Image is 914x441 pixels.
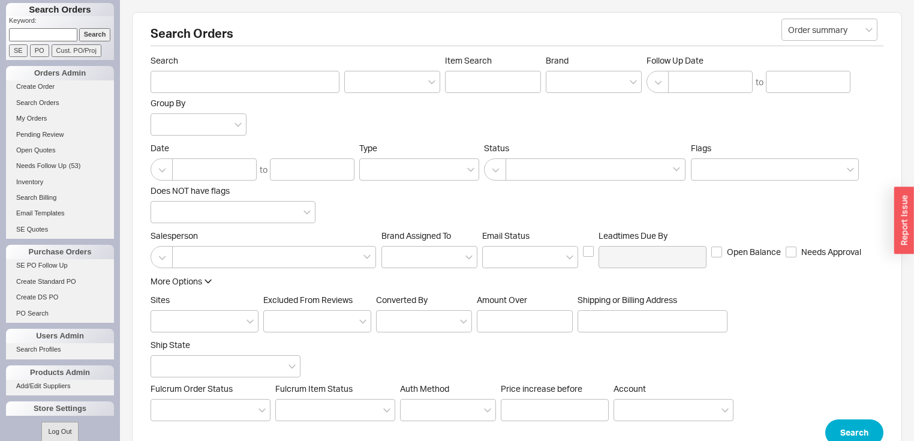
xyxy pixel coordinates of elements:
span: Salesperson [151,230,377,241]
svg: open menu [234,122,242,127]
span: Group By [151,98,185,108]
svg: open menu [721,408,729,413]
svg: open menu [465,255,473,260]
a: Create DS PO [6,291,114,304]
span: Account [614,383,646,394]
span: Needs Approval [801,246,861,258]
input: Flags [697,163,706,176]
a: Needs Follow Up(53) [6,160,114,172]
span: Needs Follow Up [16,162,67,169]
span: Brand [546,55,569,65]
input: Open Balance [711,247,722,257]
input: Select... [781,19,877,41]
a: Add/Edit Suppliers [6,380,114,392]
svg: open menu [865,28,873,32]
h2: Search Orders [151,28,883,46]
a: My Orders [6,112,114,125]
div: More Options [151,275,202,287]
input: Type [366,163,374,176]
input: Needs Approval [786,247,796,257]
input: Fulcrum Order Status [157,403,166,417]
span: Amount Over [477,295,573,305]
span: Type [359,143,377,153]
div: to [756,76,763,88]
span: Flags [691,143,711,153]
a: PO Search [6,307,114,320]
span: Follow Up Date [647,55,850,66]
div: Purchase Orders [6,245,114,259]
a: Search Orders [6,97,114,109]
div: Orders Admin [6,66,114,80]
input: Auth Method [407,403,415,417]
button: More Options [151,275,212,287]
a: Create Standard PO [6,275,114,288]
span: Sites [151,295,170,305]
svg: open menu [566,255,573,260]
input: Shipping or Billing Address [578,310,727,332]
a: Pending Review [6,128,114,141]
input: Ship State [157,359,166,373]
svg: open menu [359,319,366,324]
a: Create Order [6,80,114,93]
a: Search Profiles [6,343,114,356]
span: Brand Assigned To [381,230,451,241]
span: Search [151,55,339,66]
span: Em ​ ail Status [482,230,530,241]
div: Users Admin [6,329,114,343]
input: Item Search [445,71,541,93]
span: Auth Method [400,383,449,394]
span: Fulcrum Item Status [275,383,353,394]
a: Search Billing [6,191,114,204]
span: Shipping or Billing Address [578,295,727,305]
span: Date [151,143,354,154]
a: SE PO Follow Up [6,259,114,272]
input: Does NOT have flags [157,205,166,219]
span: Search [840,425,868,440]
span: Excluded From Reviews [263,295,353,305]
input: Search [151,71,339,93]
input: Brand [552,75,561,89]
span: Fulcrum Order Status [151,383,233,394]
span: Ship State [151,340,190,350]
input: Sites [157,314,166,328]
input: Amount Over [477,310,573,332]
div: to [260,164,267,176]
a: Email Templates [6,207,114,220]
span: Pending Review [16,131,64,138]
a: Open Quotes [6,144,114,157]
input: SE [9,44,28,57]
h1: Search Orders [6,3,114,16]
div: Store Settings [6,401,114,416]
span: Item Search [445,55,541,66]
span: ( 53 ) [69,162,81,169]
div: Products Admin [6,365,114,380]
input: PO [30,44,49,57]
p: Keyword: [9,16,114,28]
a: SE Quotes [6,223,114,236]
input: Search [79,28,111,41]
span: Does NOT have flags [151,185,230,196]
span: Leadtimes Due By [599,230,706,241]
input: Fulcrum Item Status [282,403,290,417]
span: Open Balance [727,246,781,258]
svg: open menu [428,80,435,85]
span: Price increase before [501,383,609,394]
svg: open menu [460,319,467,324]
input: Cust. PO/Proj [52,44,101,57]
span: Converted By [376,295,428,305]
span: Status [484,143,686,154]
a: Inventory [6,176,114,188]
